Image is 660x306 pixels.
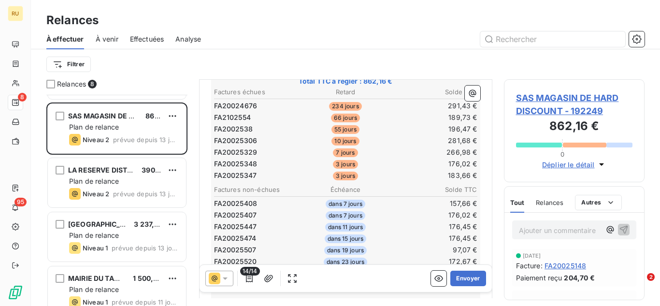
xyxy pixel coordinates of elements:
td: FA20025447 [214,221,301,232]
span: 0 [560,150,564,158]
span: Niveau 2 [83,190,109,198]
span: FA20025329 [214,147,258,157]
th: Factures échues [214,87,301,97]
td: 176,02 € [390,210,478,220]
span: 2 [647,273,655,281]
span: FA20025306 [214,136,258,146]
span: 8 [18,93,27,102]
span: FA2002538 [214,124,253,134]
span: 3 jours [333,160,358,169]
button: Déplier le détail [539,159,609,170]
th: Solde TTC [390,185,478,195]
div: grid [46,95,187,306]
td: FA20025407 [214,210,301,220]
span: FA20024676 [214,101,258,111]
span: 7 jours [333,148,358,157]
span: dans 15 jours [325,234,367,243]
th: Retard [302,87,389,97]
div: RU [8,6,23,21]
td: FA20025507 [214,245,301,255]
td: 176,02 € [390,159,478,169]
span: À venir [96,34,118,44]
span: dans 7 jours [326,200,365,208]
td: 176,45 € [390,233,478,244]
span: 204,70 € [564,273,594,283]
td: 97,07 € [390,245,478,255]
h3: 862,16 € [516,117,633,137]
span: Total TTC à régler : 862,16 € [213,76,479,86]
span: 55 jours [331,125,359,134]
span: Email [525,298,543,306]
span: [GEOGRAPHIC_DATA] [68,220,140,228]
th: Solde TTC [390,87,478,97]
span: Déplier le détail [542,160,595,170]
span: [DATE] 15:56 [545,299,579,305]
button: Filtrer [46,57,91,72]
span: prévue depuis 13 jours [113,136,178,144]
span: 95 [14,198,27,206]
td: 281,68 € [390,135,478,146]
span: LA RESERVE DISTRIBUTION [68,166,160,174]
td: 183,66 € [390,170,478,181]
h3: Relances [46,12,99,29]
span: 14/14 [240,267,260,276]
span: dans 23 jours [324,258,367,266]
th: Factures non-échues [214,185,301,195]
img: Logo LeanPay [8,285,23,300]
span: 862,16 € [145,112,174,120]
td: 266,98 € [390,147,478,158]
span: dans 7 jours [326,211,365,220]
span: FA20025348 [214,159,258,169]
span: Plan de relance [69,177,119,185]
td: FA20025408 [214,198,301,209]
span: prévue depuis 13 jours [112,244,178,252]
span: prévue depuis 13 jours [113,190,178,198]
span: MAIRIE DU TAMPON [68,274,135,282]
span: Tout [510,199,525,206]
td: 196,47 € [390,124,478,134]
span: prévue depuis 11 jours [112,298,178,306]
span: 8 [88,80,97,88]
td: FA20025520 [214,256,301,267]
th: Échéance [302,185,389,195]
span: Facture : [516,261,543,271]
span: dans 19 jours [324,246,367,255]
span: FA20025148 [545,261,587,271]
span: Niveau 1 [83,298,108,306]
span: Effectuées [130,34,164,44]
span: SAS MAGASIN DE HARD DISCOUNT - 192249 [516,91,633,117]
span: FA2102554 [214,113,251,122]
td: FA20025474 [214,233,301,244]
span: Paiement reçu [516,273,562,283]
span: FA20025347 [214,171,257,180]
td: 189,73 € [390,112,478,123]
button: Envoyer [450,271,486,286]
iframe: Intercom live chat [627,273,650,296]
span: 66 jours [331,114,360,122]
input: Rechercher [480,31,625,47]
span: [DATE] [523,253,541,259]
span: Relances [57,79,86,89]
span: À effectuer [46,34,84,44]
span: 3 jours [333,172,358,180]
td: 176,45 € [390,221,478,232]
span: 3 237,60 € [134,220,170,228]
span: Plan de relance [69,231,119,239]
span: 390,31 € [142,166,171,174]
span: SAS MAGASIN DE HARD DISCOUNT [68,112,186,120]
span: Analyse [175,34,201,44]
span: 1 500,87 € [133,274,168,282]
span: 10 jours [331,137,359,146]
span: Plan de relance [69,123,119,131]
span: 234 jours [329,102,361,111]
span: Niveau 1 [83,244,108,252]
td: 291,43 € [390,101,478,111]
button: Autres [575,195,622,210]
span: Niveau 2 [83,136,109,144]
span: dans 11 jours [325,223,366,232]
td: 157,66 € [390,198,478,209]
td: 172,67 € [390,256,478,267]
span: Plan de relance [69,285,119,293]
span: Relances [536,199,563,206]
